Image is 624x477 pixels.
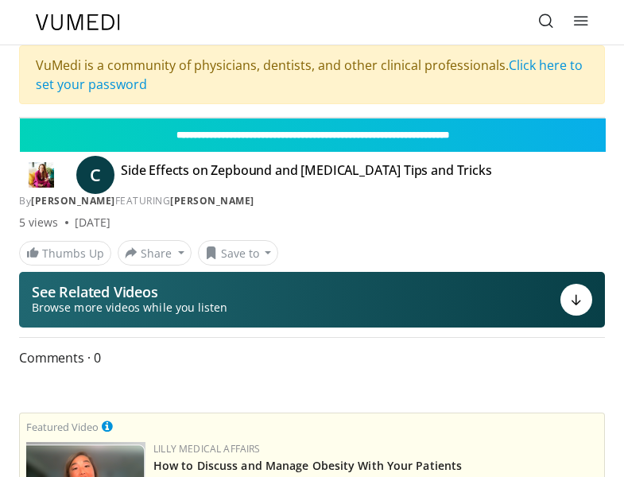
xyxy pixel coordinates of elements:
div: By FEATURING [19,194,605,208]
img: VuMedi Logo [36,14,120,30]
a: Thumbs Up [19,241,111,266]
span: Browse more videos while you listen [32,300,227,316]
div: VuMedi is a community of physicians, dentists, and other clinical professionals. [19,45,605,104]
a: [PERSON_NAME] [170,194,254,207]
div: [DATE] [75,215,110,231]
a: Lilly Medical Affairs [153,442,261,456]
small: Featured Video [26,420,99,434]
a: How to Discuss and Manage Obesity With Your Patients [153,458,462,473]
h4: Side Effects on Zepbound and [MEDICAL_DATA] Tips and Tricks [121,162,492,188]
a: C [76,156,114,194]
button: Save to [198,240,279,266]
button: Share [118,240,192,266]
p: See Related Videos [32,284,227,300]
button: See Related Videos Browse more videos while you listen [19,272,605,328]
img: Dr. Carolynn Francavilla [19,162,64,188]
span: 5 views [19,215,59,231]
span: Comments 0 [19,347,605,368]
a: [PERSON_NAME] [31,194,115,207]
